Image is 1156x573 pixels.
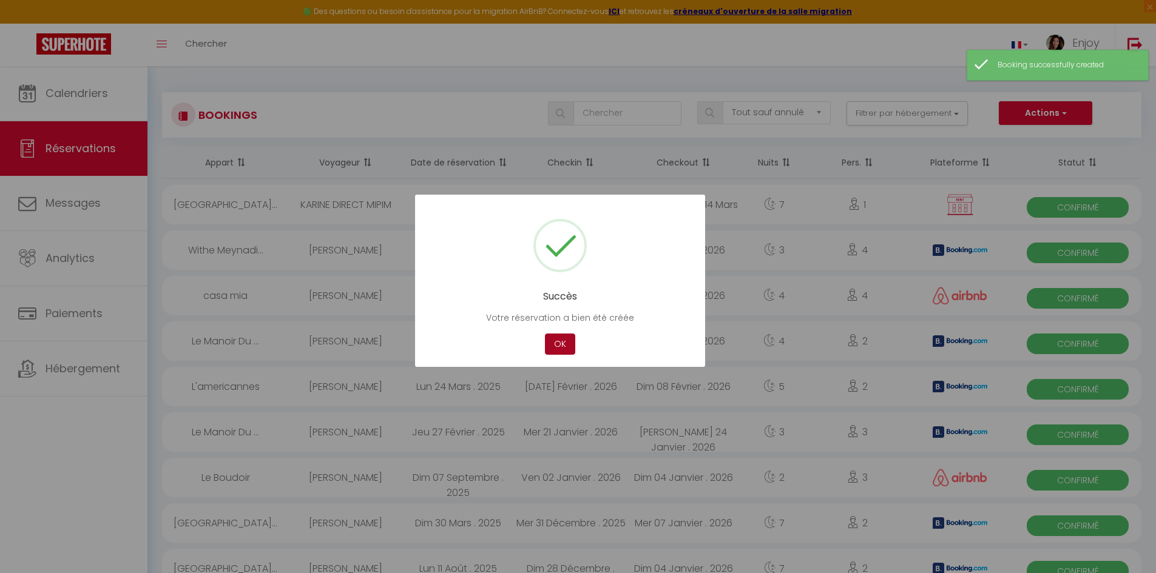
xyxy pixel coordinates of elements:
[433,311,687,324] p: Votre réservation a bien été créée
[433,290,687,302] h2: Succès
[1104,518,1147,564] iframe: Chat
[998,59,1136,71] div: Booking successfully created
[545,333,575,355] button: OK
[10,5,46,41] button: Ouvrir le widget de chat LiveChat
